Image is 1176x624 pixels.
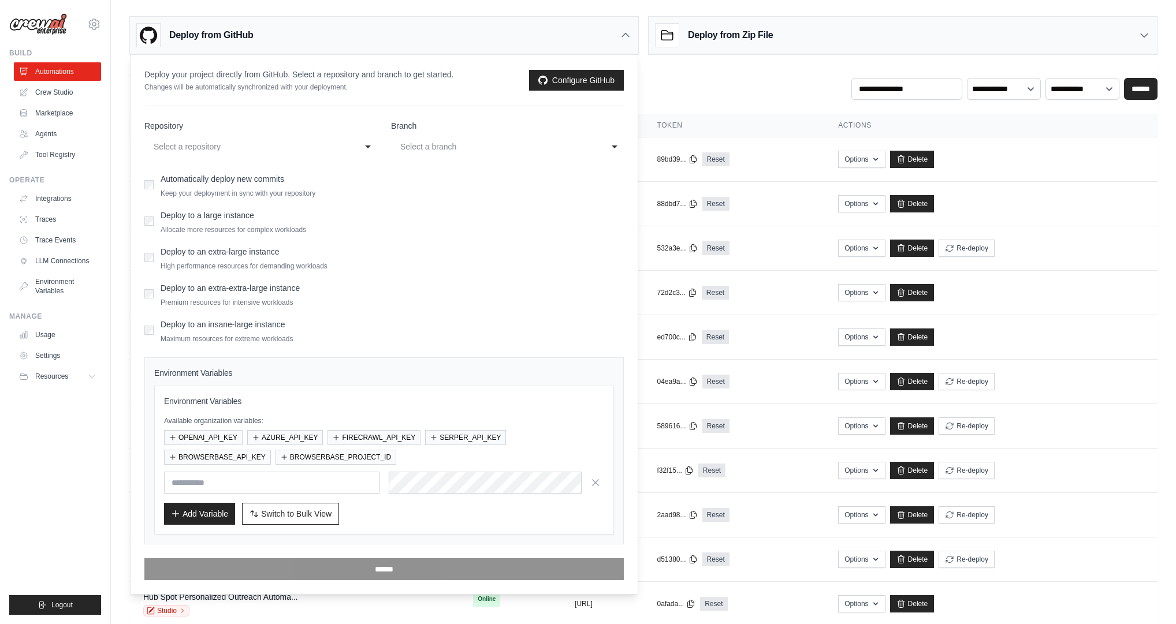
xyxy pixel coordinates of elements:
a: Reset [702,552,730,566]
a: Reset [702,330,729,344]
span: Switch to Bulk View [261,508,332,520]
button: SERPER_API_KEY [425,430,506,445]
label: Repository [144,120,377,132]
button: Options [838,506,885,524]
button: Options [838,195,885,212]
button: 0afada... [657,599,695,608]
button: 88dbd7... [657,199,697,208]
button: BROWSERBASE_API_KEY [164,450,271,465]
label: Automatically deploy new commits [161,174,284,184]
a: LLM Connections [14,252,101,270]
a: Hub Spot Personalized Outreach Automa... [143,592,298,601]
h2: Automations Live [129,64,386,80]
h4: Environment Variables [154,367,614,379]
button: 2aad98... [657,510,697,520]
a: Delete [890,240,935,257]
button: Add Variable [164,503,235,525]
div: Select a branch [400,140,591,154]
a: Reset [702,419,730,433]
a: Crew Studio [14,83,101,102]
div: Select a repository [154,140,345,154]
button: Options [838,373,885,390]
button: 72d2c3... [657,288,697,297]
button: Re-deploy [939,417,995,435]
label: Deploy to an insane-large instance [161,320,285,329]
button: 532a3e... [657,244,697,253]
a: Reset [702,241,730,255]
label: Deploy to an extra-large instance [161,247,279,256]
th: Crew [129,114,459,137]
button: Resources [14,367,101,386]
p: Maximum resources for extreme workloads [161,334,293,343]
th: Token [643,114,824,137]
a: Delete [890,284,935,301]
p: Keep your deployment in sync with your repository [161,189,315,198]
button: 04ea9a... [657,377,697,386]
button: OPENAI_API_KEY [164,430,243,445]
button: f32f15... [657,466,693,475]
a: Delete [890,195,935,212]
button: Re-deploy [939,551,995,568]
button: FIRECRAWL_API_KEY [328,430,420,445]
button: Re-deploy [939,373,995,390]
h3: Deploy from GitHub [169,28,253,42]
button: Re-deploy [939,462,995,479]
p: Allocate more resources for complex workloads [161,225,306,234]
button: BROWSERBASE_PROJECT_ID [276,450,396,465]
a: Reset [698,464,725,477]
a: Configure GitHub [529,70,624,91]
p: Premium resources for intensive workloads [161,298,300,307]
a: Delete [890,506,935,524]
button: Options [838,417,885,435]
a: Agents [14,125,101,143]
a: Marketplace [14,104,101,122]
p: Manage and monitor your active crew automations from this dashboard. [129,80,386,92]
a: Delete [890,151,935,168]
a: Delete [890,595,935,612]
th: Actions [824,114,1158,137]
button: ed700c... [657,332,697,342]
a: Environment Variables [14,272,101,300]
p: Deploy your project directly from GitHub. Select a repository and branch to get started. [144,69,453,80]
button: Options [838,284,885,301]
button: Options [838,551,885,568]
span: Resources [35,372,68,381]
button: 589616... [657,421,697,431]
a: Delete [890,462,935,479]
a: Integrations [14,189,101,208]
label: Deploy to a large instance [161,211,254,220]
a: Delete [890,551,935,568]
button: Re-deploy [939,506,995,524]
a: Delete [890,373,935,390]
label: Branch [391,120,624,132]
button: AZURE_API_KEY [247,430,323,445]
a: Studio [143,605,189,616]
a: Reset [702,508,730,522]
button: Re-deploy [939,240,995,257]
button: d51380... [657,555,697,564]
img: Logo [9,13,67,35]
p: High performance resources for demanding workloads [161,261,328,271]
a: Delete [890,328,935,346]
a: Automations [14,62,101,81]
p: Available organization variables: [164,416,604,425]
div: Build [9,48,101,58]
a: Reset [702,152,730,166]
h3: Environment Variables [164,395,604,407]
a: Tool Registry [14,145,101,164]
button: Logout [9,595,101,615]
a: Reset [702,197,730,211]
a: Usage [14,326,101,344]
button: Options [838,240,885,257]
button: 89bd39... [657,155,697,164]
a: Trace Events [14,231,101,249]
img: GitHub Logo [137,24,160,47]
span: Logout [51,600,73,610]
a: Reset [702,286,729,300]
h3: Deploy from Zip File [688,28,773,42]
div: Operate [9,175,101,185]
p: Changes will be automatically synchronized with your deployment. [144,83,453,92]
label: Deploy to an extra-extra-large instance [161,283,300,293]
span: Online [473,591,500,607]
button: Options [838,595,885,612]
